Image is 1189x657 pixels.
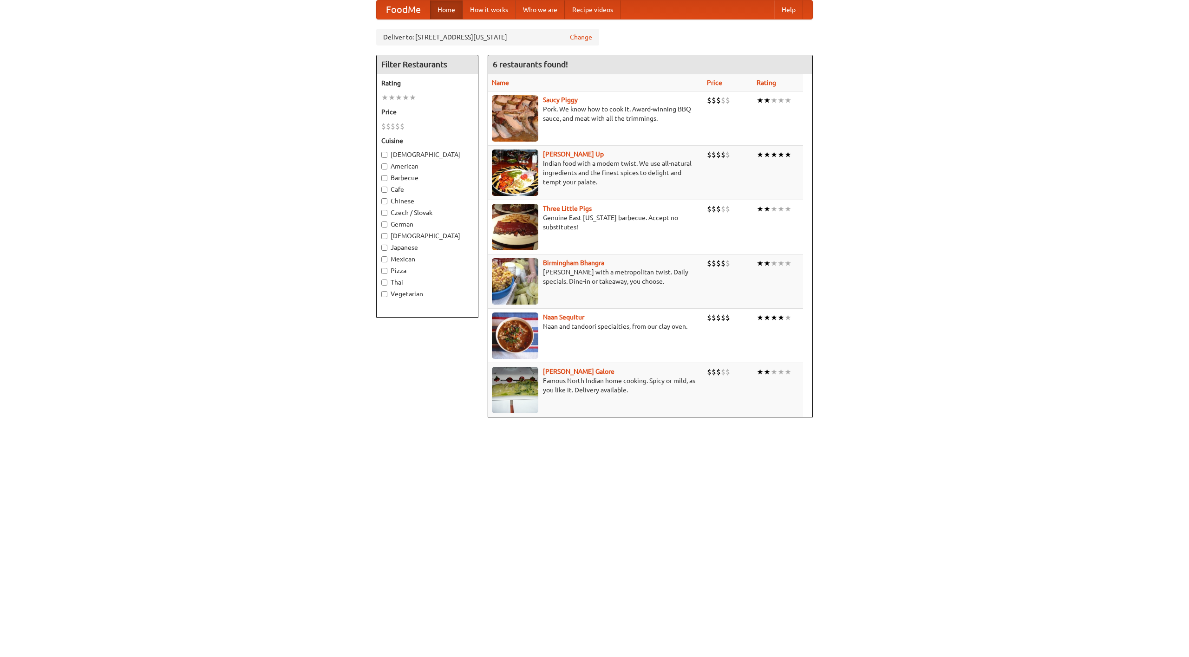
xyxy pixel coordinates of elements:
[381,210,387,216] input: Czech / Slovak
[784,204,791,214] li: ★
[492,213,699,232] p: Genuine East [US_STATE] barbecue. Accept no substitutes!
[492,376,699,395] p: Famous North Indian home cooking. Spicy or mild, as you like it. Delivery available.
[565,0,621,19] a: Recipe videos
[493,60,568,69] ng-pluralize: 6 restaurants found!
[377,55,478,74] h4: Filter Restaurants
[757,367,764,377] li: ★
[543,259,604,267] a: Birmingham Bhangra
[492,267,699,286] p: [PERSON_NAME] with a metropolitan twist. Daily specials. Dine-in or takeaway, you choose.
[716,312,721,323] li: $
[721,258,725,268] li: $
[707,367,712,377] li: $
[388,92,395,103] li: ★
[721,204,725,214] li: $
[376,29,599,46] div: Deliver to: [STREET_ADDRESS][US_STATE]
[771,204,777,214] li: ★
[757,79,776,86] a: Rating
[381,173,473,182] label: Barbecue
[381,196,473,206] label: Chinese
[395,92,402,103] li: ★
[381,152,387,158] input: [DEMOGRAPHIC_DATA]
[492,150,538,196] img: curryup.jpg
[381,221,387,228] input: German
[381,107,473,117] h5: Price
[492,312,538,359] img: naansequitur.jpg
[402,92,409,103] li: ★
[707,204,712,214] li: $
[725,150,730,160] li: $
[381,291,387,297] input: Vegetarian
[784,95,791,105] li: ★
[771,150,777,160] li: ★
[764,95,771,105] li: ★
[757,150,764,160] li: ★
[716,95,721,105] li: $
[764,258,771,268] li: ★
[777,95,784,105] li: ★
[725,312,730,323] li: $
[381,198,387,204] input: Chinese
[712,258,716,268] li: $
[707,79,722,86] a: Price
[492,258,538,305] img: bhangra.jpg
[725,95,730,105] li: $
[492,104,699,123] p: Pork. We know how to cook it. Award-winning BBQ sauce, and meat with all the trimmings.
[757,95,764,105] li: ★
[381,220,473,229] label: German
[381,78,473,88] h5: Rating
[543,96,578,104] a: Saucy Piggy
[764,312,771,323] li: ★
[381,245,387,251] input: Japanese
[707,95,712,105] li: $
[395,121,400,131] li: $
[777,258,784,268] li: ★
[381,268,387,274] input: Pizza
[707,258,712,268] li: $
[725,258,730,268] li: $
[543,313,584,321] a: Naan Sequitur
[721,312,725,323] li: $
[712,312,716,323] li: $
[381,175,387,181] input: Barbecue
[381,254,473,264] label: Mexican
[777,367,784,377] li: ★
[716,258,721,268] li: $
[757,258,764,268] li: ★
[543,150,604,158] a: [PERSON_NAME] Up
[721,150,725,160] li: $
[381,162,473,171] label: American
[381,289,473,299] label: Vegetarian
[381,121,386,131] li: $
[771,258,777,268] li: ★
[381,243,473,252] label: Japanese
[381,187,387,193] input: Cafe
[409,92,416,103] li: ★
[381,231,473,241] label: [DEMOGRAPHIC_DATA]
[381,256,387,262] input: Mexican
[771,95,777,105] li: ★
[725,367,730,377] li: $
[725,204,730,214] li: $
[543,368,614,375] b: [PERSON_NAME] Galore
[463,0,516,19] a: How it works
[381,208,473,217] label: Czech / Slovak
[543,205,592,212] a: Three Little Pigs
[516,0,565,19] a: Who we are
[381,185,473,194] label: Cafe
[774,0,803,19] a: Help
[771,312,777,323] li: ★
[777,204,784,214] li: ★
[381,278,473,287] label: Thai
[712,95,716,105] li: $
[716,204,721,214] li: $
[386,121,391,131] li: $
[570,33,592,42] a: Change
[381,92,388,103] li: ★
[377,0,430,19] a: FoodMe
[771,367,777,377] li: ★
[492,159,699,187] p: Indian food with a modern twist. We use all-natural ingredients and the finest spices to delight ...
